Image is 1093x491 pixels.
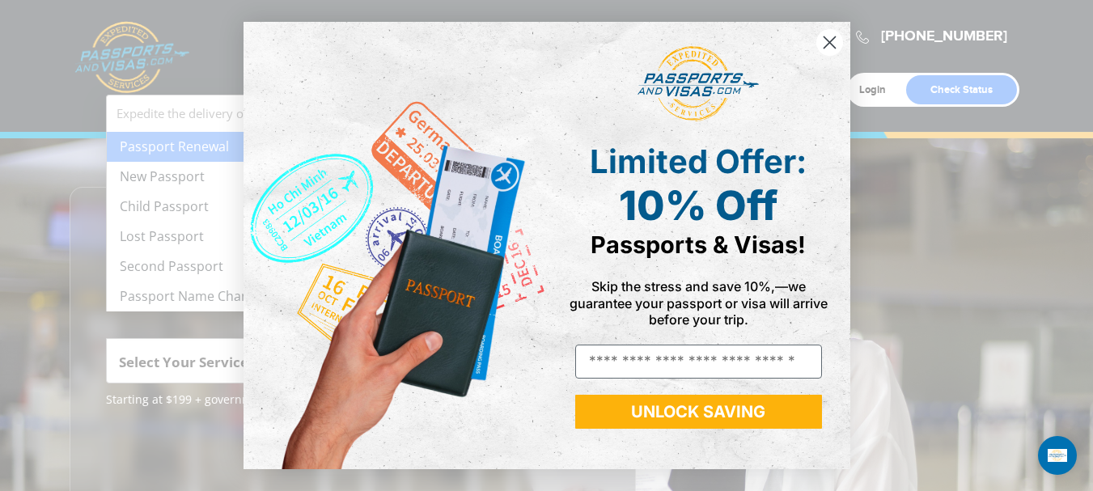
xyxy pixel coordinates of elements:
[575,395,822,429] button: UNLOCK SAVING
[244,22,547,469] img: de9cda0d-0715-46ca-9a25-073762a91ba7.png
[1038,436,1077,475] div: Open Intercom Messenger
[816,28,844,57] button: Close dialog
[591,231,806,259] span: Passports & Visas!
[638,46,759,122] img: passports and visas
[590,142,807,181] span: Limited Offer:
[619,181,777,230] span: 10% Off
[570,278,828,327] span: Skip the stress and save 10%,—we guarantee your passport or visa will arrive before your trip.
